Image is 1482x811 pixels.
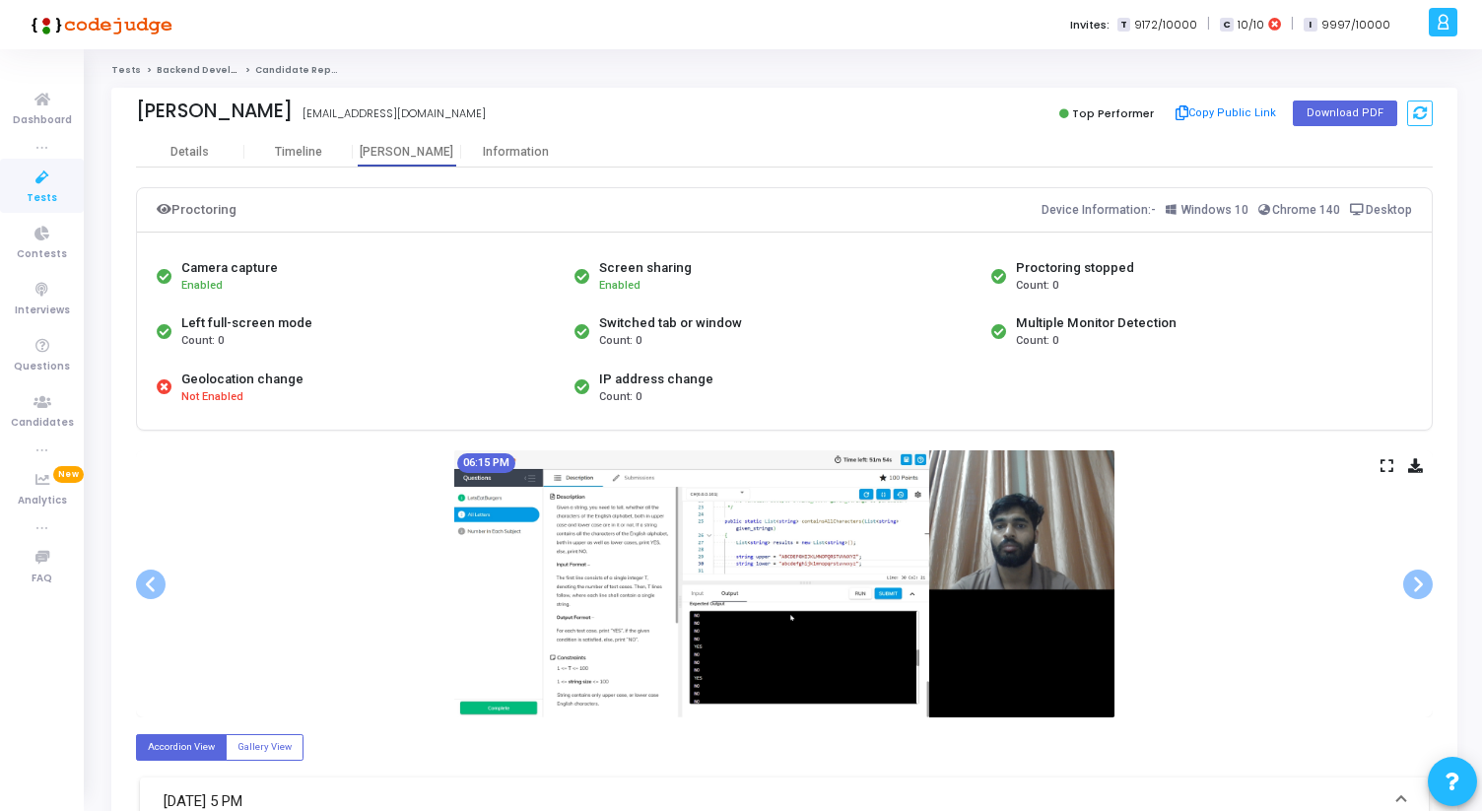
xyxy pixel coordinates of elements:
img: screenshot-1759236334641.jpeg [454,450,1114,717]
span: I [1304,18,1316,33]
span: Chrome 140 [1272,203,1340,217]
span: T [1117,18,1130,33]
mat-chip: 06:15 PM [457,453,515,473]
div: [PERSON_NAME] [136,100,293,122]
div: Proctoring stopped [1016,258,1134,278]
div: [PERSON_NAME] [353,145,461,160]
span: Enabled [599,279,640,292]
span: Questions [14,359,70,375]
span: Interviews [15,303,70,319]
div: Proctoring [157,198,236,222]
span: Analytics [18,493,67,509]
div: Screen sharing [599,258,692,278]
button: Download PDF [1293,101,1397,126]
span: | [1291,14,1294,34]
span: Count: 0 [1016,278,1058,295]
div: Information [461,145,570,160]
span: Windows 10 [1181,203,1248,217]
label: Invites: [1070,17,1110,34]
a: Backend Developer Assessment (C# & .Net) [157,64,376,76]
span: Count: 0 [599,389,641,406]
img: logo [25,5,172,44]
div: IP address change [599,370,713,389]
span: Tests [27,190,57,207]
span: Desktop [1366,203,1412,217]
span: 9172/10000 [1134,17,1197,34]
span: Dashboard [13,112,72,129]
span: Contests [17,246,67,263]
span: New [53,466,84,483]
span: 10/10 [1238,17,1264,34]
span: Top Performer [1072,105,1154,121]
div: Device Information:- [1042,198,1413,222]
span: Count: 0 [599,333,641,350]
span: 9997/10000 [1321,17,1390,34]
span: Count: 0 [181,333,224,350]
span: C [1220,18,1233,33]
span: | [1207,14,1210,34]
label: Gallery View [226,734,303,761]
div: Switched tab or window [599,313,742,333]
span: FAQ [32,571,52,587]
span: Not Enabled [181,389,243,406]
div: Left full-screen mode [181,313,312,333]
div: [EMAIL_ADDRESS][DOMAIN_NAME] [303,105,486,122]
label: Accordion View [136,734,227,761]
div: Camera capture [181,258,278,278]
nav: breadcrumb [111,64,1457,77]
div: Timeline [275,145,322,160]
span: Count: 0 [1016,333,1058,350]
button: Copy Public Link [1170,99,1283,128]
a: Tests [111,64,141,76]
div: Multiple Monitor Detection [1016,313,1177,333]
span: Candidates [11,415,74,432]
span: Candidate Report [255,64,346,76]
div: Details [170,145,209,160]
span: Enabled [181,279,223,292]
div: Geolocation change [181,370,303,389]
